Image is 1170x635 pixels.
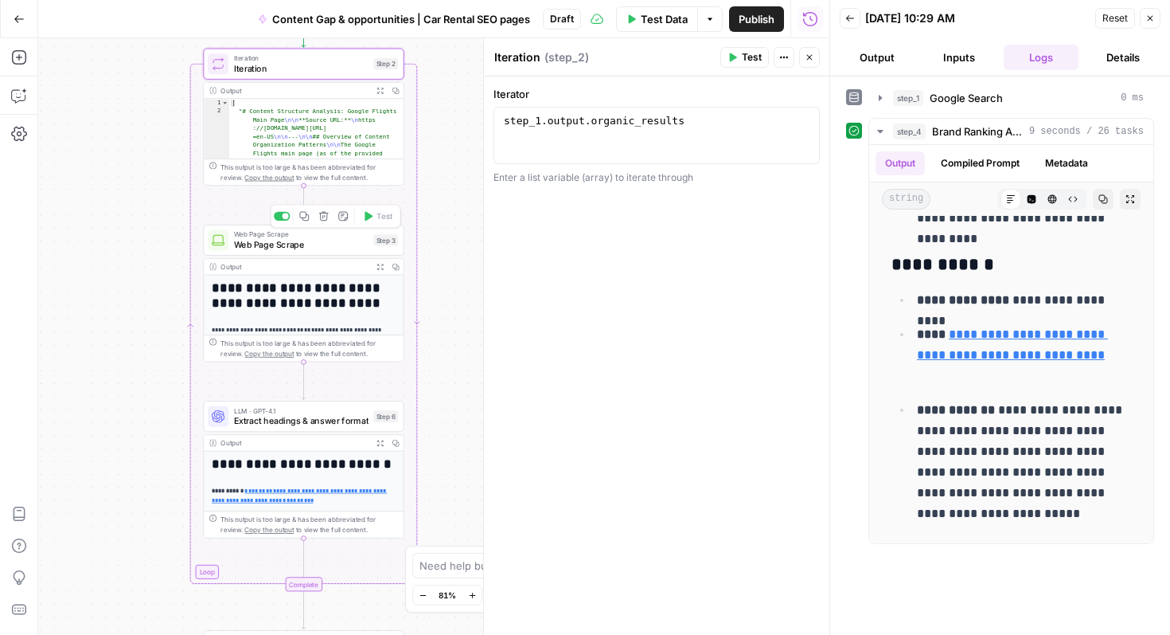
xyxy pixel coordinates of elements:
[869,85,1153,111] button: 0 ms
[932,123,1023,139] span: Brand Ranking Analysis
[494,49,540,65] textarea: Iteration
[882,189,930,210] span: string
[234,238,369,251] span: Web Page Scrape
[220,261,368,272] div: Output
[285,577,322,591] div: Complete
[544,49,589,65] span: ( step_2 )
[1121,91,1144,105] span: 0 ms
[373,58,398,70] div: Step 2
[220,162,398,182] div: This output is too large & has been abbreviated for review. to view the full content.
[234,62,369,75] span: Iteration
[302,10,306,47] g: Edge from step_4 to step_2
[221,99,228,108] span: Toggle code folding, rows 1 through 3
[869,119,1153,144] button: 9 seconds / 26 tasks
[1085,45,1160,70] button: Details
[1029,124,1144,139] span: 9 seconds / 26 tasks
[373,234,398,246] div: Step 3
[729,6,784,32] button: Publish
[493,171,820,185] div: Enter a list variable (array) to iterate through
[550,12,574,26] span: Draft
[1102,11,1128,25] span: Reset
[203,577,404,591] div: Complete
[220,515,398,535] div: This output is too large & has been abbreviated for review. to view the full content.
[893,90,923,106] span: step_1
[272,11,530,27] span: Content Gap & opportunities | Car Rental SEO pages
[244,174,294,182] span: Copy the output
[244,526,294,534] span: Copy the output
[742,50,762,65] span: Test
[739,11,774,27] span: Publish
[302,362,306,399] g: Edge from step_3 to step_6
[869,145,1153,543] div: 9 seconds / 26 tasks
[234,229,369,240] span: Web Page Scrape
[234,53,369,63] span: Iteration
[493,86,820,102] label: Iterator
[376,210,392,222] span: Test
[220,438,368,449] div: Output
[203,49,404,186] div: LoopIterationIterationStep 2Output[ "# Content Structure Analysis: Google Flights Main Page\n\n**...
[720,47,769,68] button: Test
[244,350,294,358] span: Copy the output
[234,406,369,416] span: LLM · GPT-4.1
[930,90,1003,106] span: Google Search
[220,85,368,96] div: Output
[922,45,997,70] button: Inputs
[893,123,926,139] span: step_4
[234,414,369,427] span: Extract headings & answer format
[616,6,697,32] button: Test Data
[931,151,1029,175] button: Compiled Prompt
[248,6,540,32] button: Content Gap & opportunities | Car Rental SEO pages
[220,338,398,359] div: This output is too large & has been abbreviated for review. to view the full content.
[641,11,688,27] span: Test Data
[302,591,306,629] g: Edge from step_2-iteration-end to step_7
[876,151,925,175] button: Output
[1095,8,1135,29] button: Reset
[439,589,456,602] span: 81%
[204,99,229,108] div: 1
[1035,151,1098,175] button: Metadata
[1004,45,1079,70] button: Logs
[373,410,398,422] div: Step 6
[840,45,915,70] button: Output
[357,208,397,225] button: Test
